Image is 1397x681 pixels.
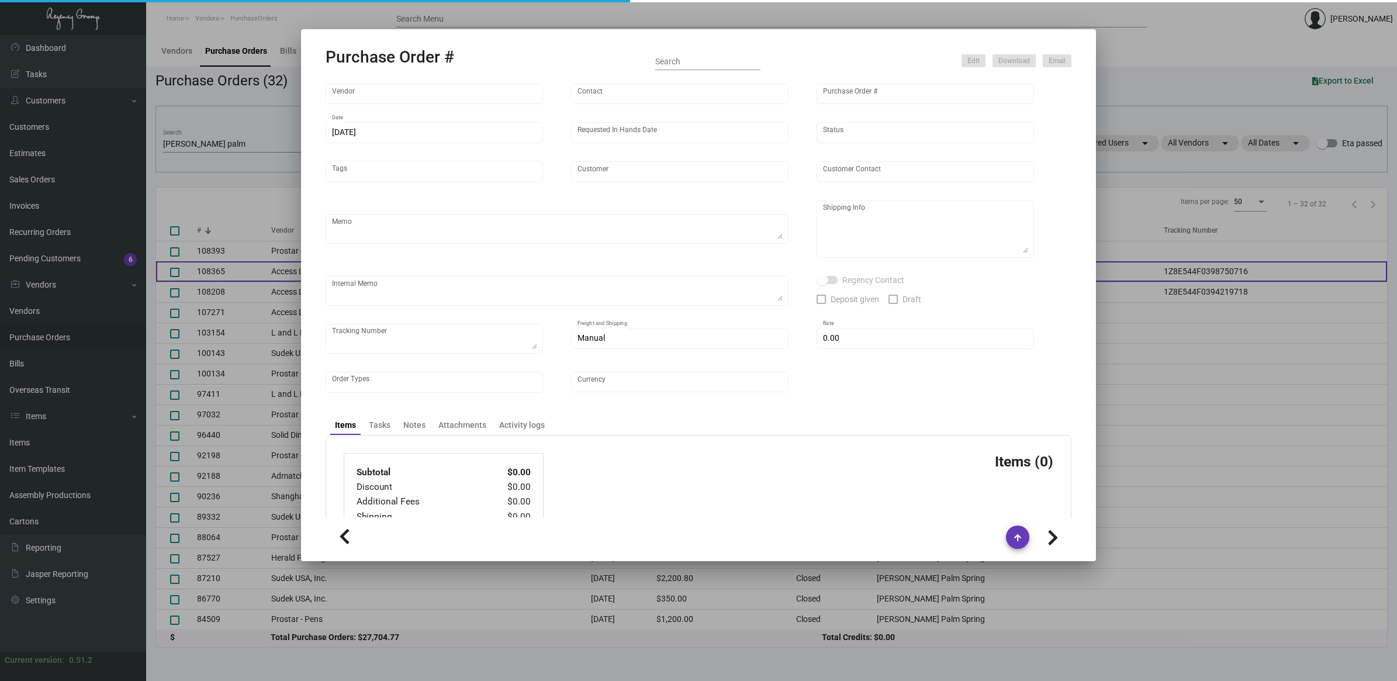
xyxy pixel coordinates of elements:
div: 0.51.2 [69,654,92,666]
td: Subtotal [356,465,483,480]
div: Current version: [5,654,64,666]
button: Download [993,54,1036,67]
span: Regency Contact [842,273,904,287]
td: Discount [356,480,483,495]
span: Email [1049,56,1066,66]
span: Download [998,56,1030,66]
h3: Items (0) [995,453,1053,470]
div: Items [335,419,356,431]
div: Attachments [438,419,486,431]
div: Notes [403,419,426,431]
button: Email [1043,54,1071,67]
div: Tasks [369,419,390,431]
td: $0.00 [483,495,531,509]
div: Activity logs [499,419,545,431]
span: Manual [578,333,605,343]
td: Shipping [356,510,483,524]
td: $0.00 [483,465,531,480]
button: Edit [962,54,985,67]
td: Additional Fees [356,495,483,509]
span: Deposit given [831,292,879,306]
span: Edit [967,56,980,66]
td: $0.00 [483,480,531,495]
td: $0.00 [483,510,531,524]
h2: Purchase Order # [326,47,454,67]
span: Draft [902,292,921,306]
